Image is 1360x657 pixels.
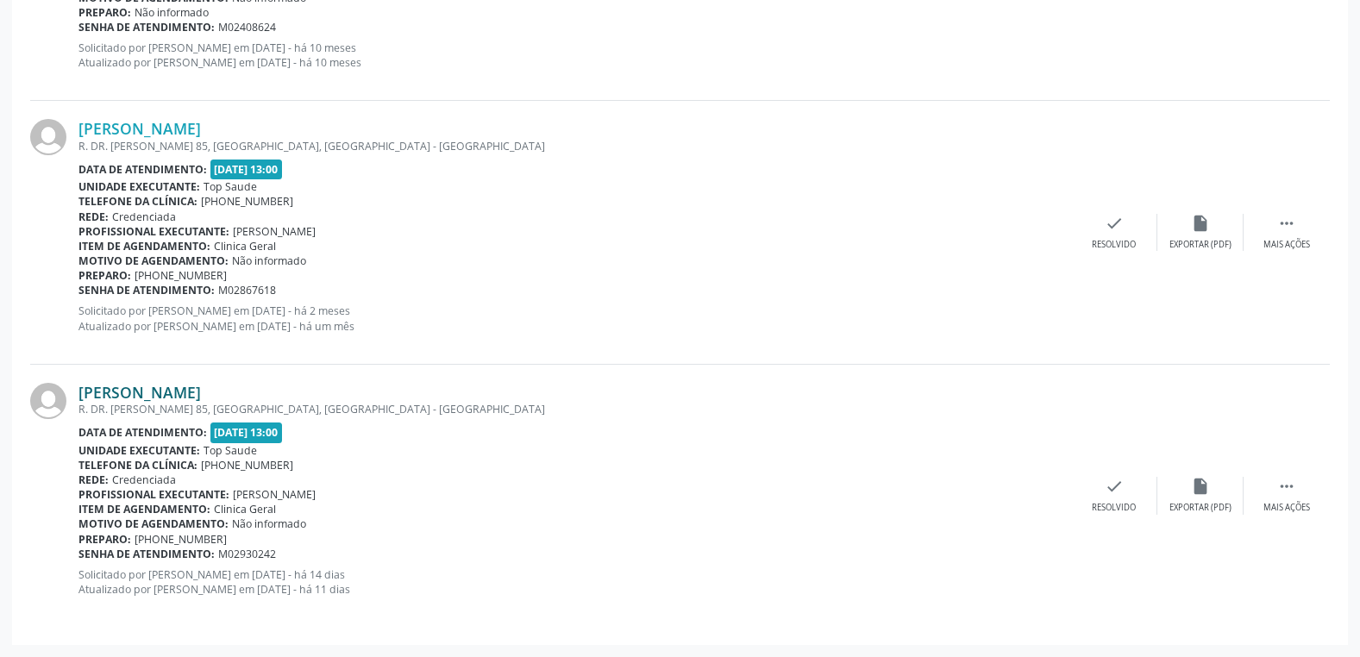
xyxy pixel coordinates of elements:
b: Data de atendimento: [78,162,207,177]
i:  [1277,477,1296,496]
div: Resolvido [1092,239,1136,251]
b: Item de agendamento: [78,502,210,516]
b: Telefone da clínica: [78,458,197,472]
span: Credenciada [112,472,176,487]
b: Motivo de agendamento: [78,253,229,268]
b: Rede: [78,210,109,224]
p: Solicitado por [PERSON_NAME] em [DATE] - há 2 meses Atualizado por [PERSON_NAME] em [DATE] - há u... [78,303,1071,333]
img: img [30,119,66,155]
span: Clinica Geral [214,239,276,253]
a: [PERSON_NAME] [78,383,201,402]
b: Senha de atendimento: [78,20,215,34]
b: Preparo: [78,532,131,547]
b: Preparo: [78,5,131,20]
b: Unidade executante: [78,179,200,194]
span: Não informado [232,516,306,531]
span: [DATE] 13:00 [210,160,283,179]
span: Não informado [232,253,306,268]
span: Credenciada [112,210,176,224]
span: [PERSON_NAME] [233,224,316,239]
b: Profissional executante: [78,487,229,502]
i: check [1105,214,1124,233]
span: [PHONE_NUMBER] [135,532,227,547]
i: check [1105,477,1124,496]
span: [PERSON_NAME] [233,487,316,502]
b: Telefone da clínica: [78,194,197,209]
b: Preparo: [78,268,131,283]
b: Item de agendamento: [78,239,210,253]
div: Exportar (PDF) [1169,502,1232,514]
i: insert_drive_file [1191,477,1210,496]
span: Top Saude [204,443,257,458]
img: img [30,383,66,419]
div: R. DR. [PERSON_NAME] 85, [GEOGRAPHIC_DATA], [GEOGRAPHIC_DATA] - [GEOGRAPHIC_DATA] [78,402,1071,416]
span: Top Saude [204,179,257,194]
span: [PHONE_NUMBER] [201,194,293,209]
span: M02867618 [218,283,276,297]
span: Clinica Geral [214,502,276,516]
div: Exportar (PDF) [1169,239,1232,251]
p: Solicitado por [PERSON_NAME] em [DATE] - há 14 dias Atualizado por [PERSON_NAME] em [DATE] - há 1... [78,567,1071,597]
b: Motivo de agendamento: [78,516,229,531]
i: insert_drive_file [1191,214,1210,233]
div: Resolvido [1092,502,1136,514]
span: [DATE] 13:00 [210,422,283,442]
span: [PHONE_NUMBER] [135,268,227,283]
b: Senha de atendimento: [78,283,215,297]
div: Mais ações [1263,239,1310,251]
div: R. DR. [PERSON_NAME] 85, [GEOGRAPHIC_DATA], [GEOGRAPHIC_DATA] - [GEOGRAPHIC_DATA] [78,139,1071,153]
b: Data de atendimento: [78,425,207,440]
div: Mais ações [1263,502,1310,514]
p: Solicitado por [PERSON_NAME] em [DATE] - há 10 meses Atualizado por [PERSON_NAME] em [DATE] - há ... [78,41,1071,70]
span: Não informado [135,5,209,20]
span: M02408624 [218,20,276,34]
i:  [1277,214,1296,233]
b: Rede: [78,472,109,487]
a: [PERSON_NAME] [78,119,201,138]
b: Profissional executante: [78,224,229,239]
span: M02930242 [218,547,276,561]
span: [PHONE_NUMBER] [201,458,293,472]
b: Senha de atendimento: [78,547,215,561]
b: Unidade executante: [78,443,200,458]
